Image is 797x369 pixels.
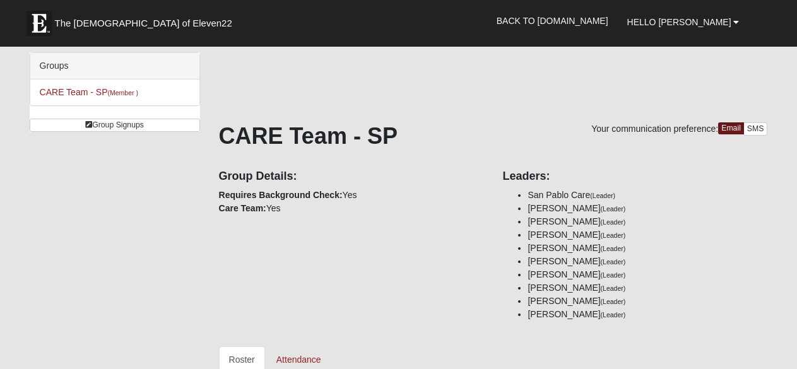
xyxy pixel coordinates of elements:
[601,284,626,292] small: (Leader)
[601,258,626,266] small: (Leader)
[618,6,749,38] a: Hello [PERSON_NAME]
[219,170,484,184] h4: Group Details:
[528,228,767,242] li: [PERSON_NAME]
[20,4,273,36] a: The [DEMOGRAPHIC_DATA] of Eleven22
[590,192,615,199] small: (Leader)
[601,271,626,279] small: (Leader)
[528,268,767,281] li: [PERSON_NAME]
[601,218,626,226] small: (Leader)
[528,281,767,295] li: [PERSON_NAME]
[528,255,767,268] li: [PERSON_NAME]
[219,190,343,200] strong: Requires Background Check:
[601,231,626,239] small: (Leader)
[601,205,626,213] small: (Leader)
[55,17,232,30] span: The [DEMOGRAPHIC_DATA] of Eleven22
[528,295,767,308] li: [PERSON_NAME]
[502,170,767,184] h4: Leaders:
[743,122,768,136] a: SMS
[591,124,718,134] span: Your communication preference:
[528,308,767,321] li: [PERSON_NAME]
[528,242,767,255] li: [PERSON_NAME]
[528,189,767,202] li: San Pablo Care
[210,161,493,215] div: Yes Yes
[528,215,767,228] li: [PERSON_NAME]
[27,11,52,36] img: Eleven22 logo
[219,203,266,213] strong: Care Team:
[219,122,768,149] h1: CARE Team - SP
[601,298,626,305] small: (Leader)
[30,119,200,132] a: Group Signups
[487,5,618,37] a: Back to [DOMAIN_NAME]
[107,89,138,97] small: (Member )
[40,87,138,97] a: CARE Team - SP(Member )
[601,245,626,252] small: (Leader)
[718,122,744,134] a: Email
[30,53,199,79] div: Groups
[601,311,626,319] small: (Leader)
[528,202,767,215] li: [PERSON_NAME]
[627,17,731,27] span: Hello [PERSON_NAME]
